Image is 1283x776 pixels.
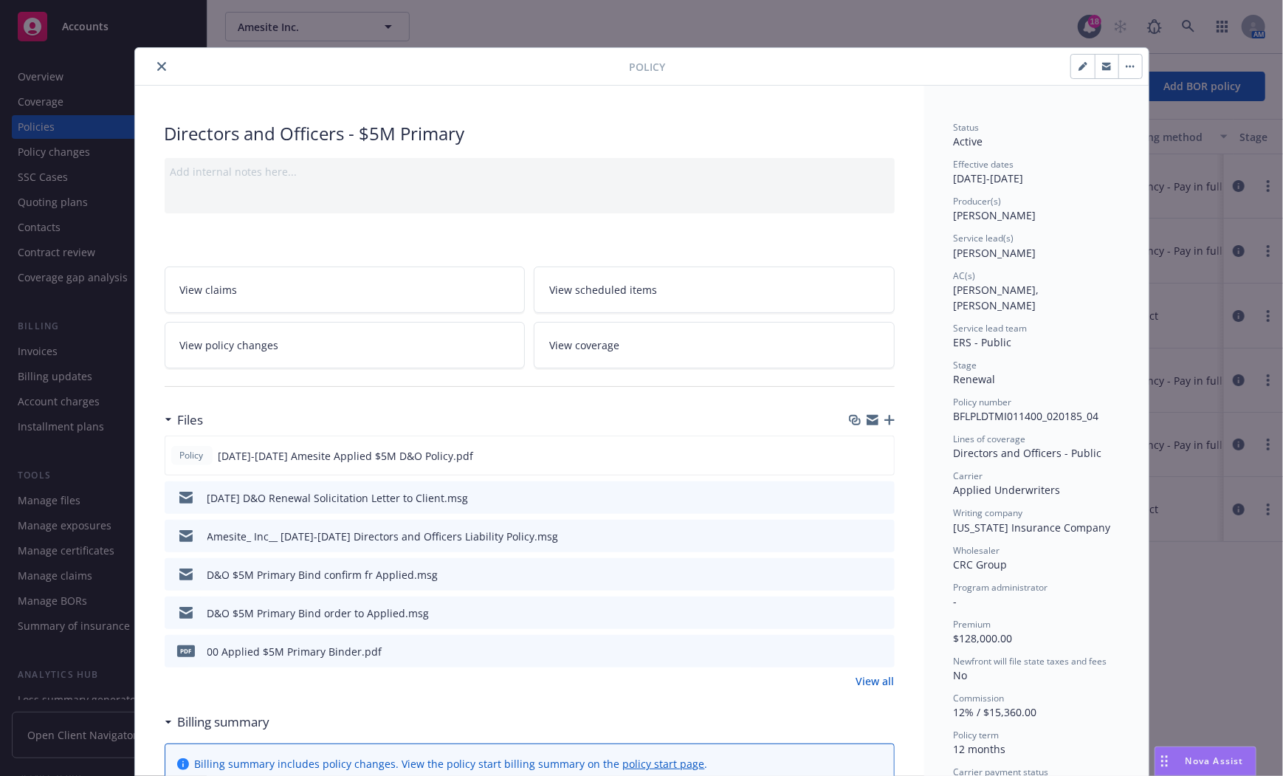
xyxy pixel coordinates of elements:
a: View scheduled items [534,267,895,313]
button: Nova Assist [1155,746,1256,776]
span: - [954,594,957,608]
button: preview file [876,529,889,544]
span: [PERSON_NAME] [954,246,1036,260]
span: Policy [177,449,207,462]
button: preview file [876,490,889,506]
span: Effective dates [954,158,1014,171]
div: Drag to move [1155,747,1174,775]
span: 12% / $15,360.00 [954,705,1037,719]
span: Premium [954,618,991,631]
span: Wholesaler [954,544,1000,557]
div: Billing summary includes policy changes. View the policy start billing summary on the . [195,756,708,772]
span: Writing company [954,507,1023,519]
span: Newfront will file state taxes and fees [954,655,1107,667]
div: Files [165,411,204,430]
button: download file [852,567,864,583]
span: View coverage [549,337,619,353]
div: Directors and Officers - $5M Primary [165,121,895,146]
div: Billing summary [165,713,270,732]
span: No [954,668,968,682]
button: download file [852,644,864,659]
span: pdf [177,645,195,656]
div: D&O $5M Primary Bind confirm fr Applied.msg [207,567,438,583]
span: Renewal [954,372,996,386]
div: [DATE] - [DATE] [954,158,1119,186]
span: AC(s) [954,269,976,282]
button: download file [852,529,864,544]
span: $128,000.00 [954,631,1013,645]
span: Policy term [954,729,1000,741]
span: View policy changes [180,337,279,353]
button: download file [851,448,863,464]
button: download file [852,490,864,506]
span: View scheduled items [549,282,657,298]
span: ERS - Public [954,335,1012,349]
a: View all [856,673,895,689]
div: Amesite_ Inc__ [DATE]-[DATE] Directors and Officers Liability Policy.msg [207,529,559,544]
span: Program administrator [954,581,1048,594]
span: [DATE]-[DATE] Amesite Applied $5M D&O Policy.pdf [219,448,474,464]
button: preview file [875,448,888,464]
div: [DATE] D&O Renewal Solicitation Letter to Client.msg [207,490,469,506]
span: 12 months [954,742,1006,756]
div: 00 Applied $5M Primary Binder.pdf [207,644,382,659]
span: Lines of coverage [954,433,1026,445]
button: download file [852,605,864,621]
button: close [153,58,171,75]
span: Policy [630,59,666,75]
span: BFLPLDTMI011400_020185_04 [954,409,1099,423]
a: View policy changes [165,322,526,368]
span: Active [954,134,983,148]
span: Service lead(s) [954,232,1014,244]
span: Producer(s) [954,195,1002,207]
span: Service lead team [954,322,1028,334]
a: policy start page [623,757,705,771]
span: CRC Group [954,557,1008,571]
div: D&O $5M Primary Bind order to Applied.msg [207,605,430,621]
span: [PERSON_NAME], [PERSON_NAME] [954,283,1042,312]
span: Commission [954,692,1005,704]
span: View claims [180,282,238,298]
h3: Files [178,411,204,430]
span: [US_STATE] Insurance Company [954,521,1111,535]
div: Add internal notes here... [171,164,889,179]
span: [PERSON_NAME] [954,208,1036,222]
span: Nova Assist [1186,755,1244,767]
span: Applied Underwriters [954,483,1061,497]
a: View claims [165,267,526,313]
span: Stage [954,359,977,371]
button: preview file [876,605,889,621]
a: View coverage [534,322,895,368]
span: Status [954,121,980,134]
button: preview file [876,644,889,659]
button: preview file [876,567,889,583]
span: Policy number [954,396,1012,408]
span: Carrier [954,470,983,482]
span: Directors and Officers - Public [954,446,1102,460]
h3: Billing summary [178,713,270,732]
